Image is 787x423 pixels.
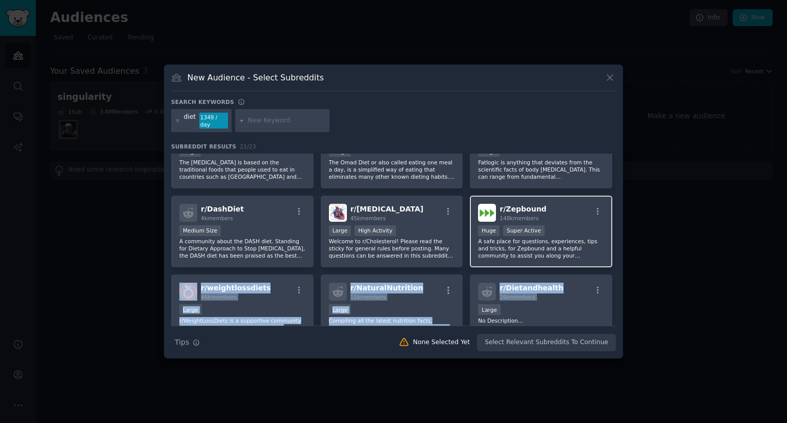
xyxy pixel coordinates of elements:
[413,338,470,347] div: None Selected Yet
[175,337,189,348] span: Tips
[329,225,351,236] div: Large
[201,294,236,300] span: 46k members
[179,304,202,315] div: Large
[329,204,347,222] img: Cholesterol
[500,215,539,221] span: 148k members
[478,238,604,259] p: A safe place for questions, experiences, tips and tricks, for Zepbound and a helpful community to...
[355,225,396,236] div: High Activity
[329,159,455,180] p: The Omad Diet or also called eating one meal a day, is a simplified way of eating that eliminates...
[350,205,424,213] span: r/ [MEDICAL_DATA]
[171,333,203,351] button: Tips
[201,215,233,221] span: 4k members
[500,284,563,292] span: r/ Dietandhealth
[240,143,256,150] span: 21 / 23
[478,225,500,236] div: Huge
[179,238,305,259] p: A community about the DASH diet. Standing for Dietary Approach to Stop [MEDICAL_DATA], the DASH d...
[179,159,305,180] p: The [MEDICAL_DATA] is based on the traditional foods that people used to eat in countries such as...
[179,317,305,339] p: r/WeightLossDiets is a supportive community dedicated to sharing real, healthy, and sustainable d...
[201,205,244,213] span: r/ DashDiet
[350,294,386,300] span: 15k members
[500,294,535,300] span: 26k members
[329,304,351,315] div: Large
[350,284,423,292] span: r/ NaturalNutrition
[329,317,455,339] p: Compiling all the latest nutrition facts, nutrition data, & nutrition news that will help keep yo...
[478,304,501,315] div: Large
[478,204,496,222] img: Zepbound
[201,284,271,292] span: r/ weightlossdiets
[179,225,221,236] div: Medium Size
[478,317,604,324] p: No Description...
[179,283,197,301] img: weightlossdiets
[503,225,545,236] div: Super Active
[188,72,324,83] h3: New Audience - Select Subreddits
[184,113,196,129] div: diet
[199,113,228,129] div: 1349 / day
[350,215,386,221] span: 45k members
[329,238,455,259] p: Welcome to r/Cholesterol! Please read the sticky for general rules before posting. Many questions...
[500,205,546,213] span: r/ Zepbound
[171,98,234,105] h3: Search keywords
[478,159,604,180] p: Fatlogic is anything that deviates from the scientific facts of body [MEDICAL_DATA]. This can ran...
[171,143,236,150] span: Subreddit Results
[248,116,326,125] input: New Keyword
